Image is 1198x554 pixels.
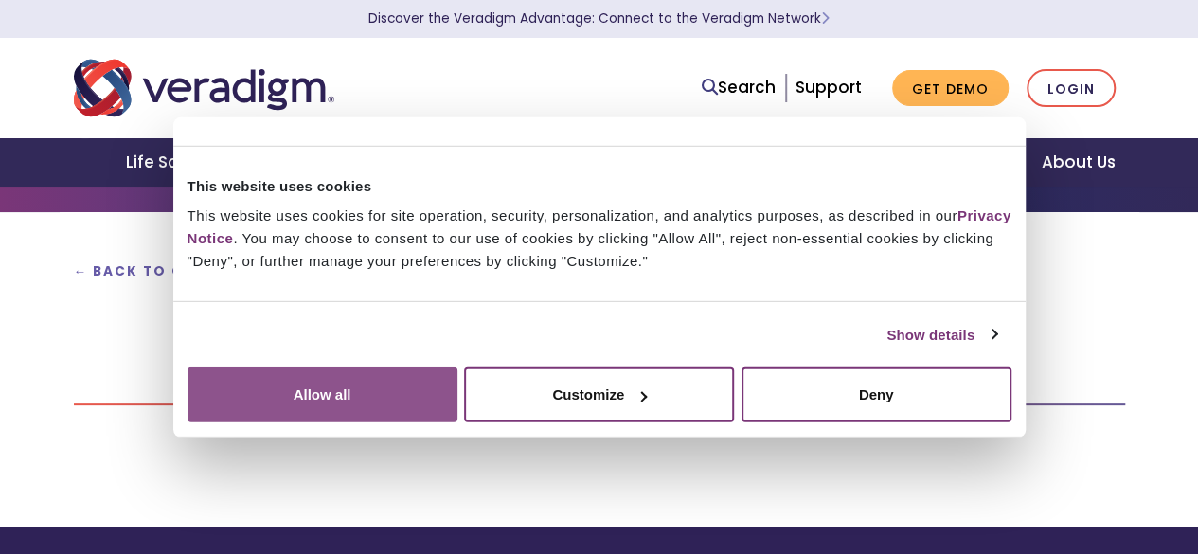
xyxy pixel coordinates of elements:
[188,205,1011,273] div: This website uses cookies for site operation, security, personalization, and analytics purposes, ...
[74,262,313,280] a: ← Back to Open Positions
[188,207,1011,246] a: Privacy Notice
[103,138,260,187] a: Life Sciences
[188,367,457,422] button: Allow all
[1018,138,1137,187] a: About Us
[74,57,334,119] img: Veradigm logo
[821,9,830,27] span: Learn More
[796,76,862,98] a: Support
[1027,69,1116,108] a: Login
[886,323,996,346] a: Show details
[892,70,1009,107] a: Get Demo
[742,367,1011,422] button: Deny
[74,299,1125,331] h2: Together, let's transform health insightfully
[702,75,776,100] a: Search
[464,367,734,422] button: Customize
[368,9,830,27] a: Discover the Veradigm Advantage: Connect to the Veradigm NetworkLearn More
[74,353,1125,381] h3: Scroll below to apply for this position!
[188,174,1011,197] div: This website uses cookies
